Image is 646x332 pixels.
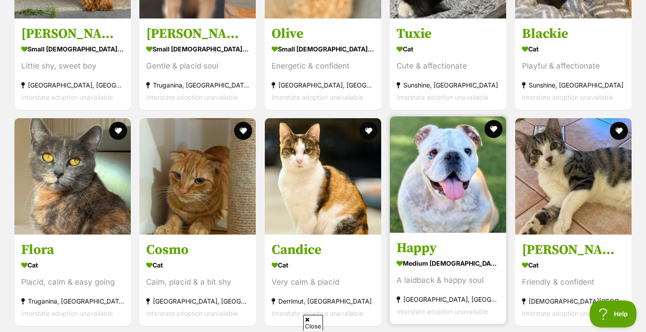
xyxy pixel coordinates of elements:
[360,122,378,140] button: favourite
[522,93,614,101] span: Interstate adoption unavailable
[146,93,238,101] span: Interstate adoption unavailable
[390,116,506,233] img: Happy
[21,78,124,91] div: [GEOGRAPHIC_DATA], [GEOGRAPHIC_DATA]
[590,300,637,327] iframe: Help Scout Beacon - Open
[146,258,249,272] div: Cat
[272,78,374,91] div: [GEOGRAPHIC_DATA], [GEOGRAPHIC_DATA]
[485,120,503,138] button: favourite
[21,60,124,72] div: Little shy, sweet boy
[522,309,614,317] span: Interstate adoption unavailable
[522,295,625,307] div: [DEMOGRAPHIC_DATA][GEOGRAPHIC_DATA], [GEOGRAPHIC_DATA]
[515,18,632,110] a: Blackie Cat Playful & affectionate Sunshine, [GEOGRAPHIC_DATA] Interstate adoption unavailable fa...
[265,118,381,235] img: Candice
[522,25,625,42] h3: Blackie
[14,118,131,235] img: Flora
[272,93,363,101] span: Interstate adoption unavailable
[139,18,256,110] a: [PERSON_NAME] small [DEMOGRAPHIC_DATA] Dog Gentle & placid soul Truganina, [GEOGRAPHIC_DATA] Inte...
[515,118,632,235] img: Kevin
[146,78,249,91] div: Truganina, [GEOGRAPHIC_DATA]
[390,18,506,110] a: Tuxie Cat Cute & affectionate Sunshine, [GEOGRAPHIC_DATA] Interstate adoption unavailable favourite
[522,78,625,91] div: Sunshine, [GEOGRAPHIC_DATA]
[265,18,381,110] a: Olive small [DEMOGRAPHIC_DATA] Dog Energetic & confident [GEOGRAPHIC_DATA], [GEOGRAPHIC_DATA] Int...
[146,276,249,288] div: Calm, placid & a bit shy
[109,122,127,140] button: favourite
[397,42,499,55] div: Cat
[21,258,124,272] div: Cat
[265,235,381,326] a: Candice Cat Very calm & placid Derrimut, [GEOGRAPHIC_DATA] Interstate adoption unavailable favourite
[522,258,625,272] div: Cat
[21,295,124,307] div: Truganina, [GEOGRAPHIC_DATA]
[272,60,374,72] div: Energetic & confident
[522,42,625,55] div: Cat
[522,276,625,288] div: Friendly & confident
[21,276,124,288] div: Placid, calm & easy going
[21,42,124,55] div: small [DEMOGRAPHIC_DATA] Dog
[146,25,249,42] h3: [PERSON_NAME]
[303,315,323,331] span: Close
[21,309,113,317] span: Interstate adoption unavailable
[397,78,499,91] div: Sunshine, [GEOGRAPHIC_DATA]
[21,25,124,42] h3: [PERSON_NAME]
[272,295,374,307] div: Derrimut, [GEOGRAPHIC_DATA]
[397,240,499,257] h3: Happy
[139,235,256,326] a: Cosmo Cat Calm, placid & a bit shy [GEOGRAPHIC_DATA], [GEOGRAPHIC_DATA] Interstate adoption unava...
[139,118,256,235] img: Cosmo
[515,235,632,326] a: [PERSON_NAME] Cat Friendly & confident [DEMOGRAPHIC_DATA][GEOGRAPHIC_DATA], [GEOGRAPHIC_DATA] Int...
[272,309,363,317] span: Interstate adoption unavailable
[21,93,113,101] span: Interstate adoption unavailable
[146,42,249,55] div: small [DEMOGRAPHIC_DATA] Dog
[610,122,628,140] button: favourite
[235,122,253,140] button: favourite
[14,18,131,110] a: [PERSON_NAME] small [DEMOGRAPHIC_DATA] Dog Little shy, sweet boy [GEOGRAPHIC_DATA], [GEOGRAPHIC_D...
[522,241,625,258] h3: [PERSON_NAME]
[522,60,625,72] div: Playful & affectionate
[146,60,249,72] div: Gentle & placid soul
[397,257,499,270] div: medium [DEMOGRAPHIC_DATA] Dog
[146,309,238,317] span: Interstate adoption unavailable
[21,241,124,258] h3: Flora
[272,25,374,42] h3: Olive
[397,293,499,305] div: [GEOGRAPHIC_DATA], [GEOGRAPHIC_DATA]
[397,274,499,286] div: A laidback & happy soul
[397,60,499,72] div: Cute & affectionate
[146,241,249,258] h3: Cosmo
[397,308,488,315] span: Interstate adoption unavailable
[272,42,374,55] div: small [DEMOGRAPHIC_DATA] Dog
[272,241,374,258] h3: Candice
[146,295,249,307] div: [GEOGRAPHIC_DATA], [GEOGRAPHIC_DATA]
[272,276,374,288] div: Very calm & placid
[272,258,374,272] div: Cat
[14,235,131,326] a: Flora Cat Placid, calm & easy going Truganina, [GEOGRAPHIC_DATA] Interstate adoption unavailable ...
[397,93,488,101] span: Interstate adoption unavailable
[390,233,506,324] a: Happy medium [DEMOGRAPHIC_DATA] Dog A laidback & happy soul [GEOGRAPHIC_DATA], [GEOGRAPHIC_DATA] ...
[397,25,499,42] h3: Tuxie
